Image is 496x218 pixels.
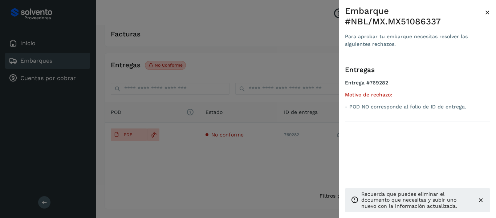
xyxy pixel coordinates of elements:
[345,92,490,98] h5: Motivo de rechazo:
[345,6,485,27] div: Embarque #NBL/MX.MX51086337
[361,191,471,209] p: Recuerda que puedes eliminar el documento que necesitas y subir uno nuevo con la información actu...
[345,104,490,110] p: - POD NO corresponde al folio de ID de entrega.
[485,7,490,17] span: ×
[485,6,490,19] button: Close
[345,66,490,74] h3: Entregas
[345,33,485,48] div: Para aprobar tu embarque necesitas resolver las siguientes rechazos.
[345,80,490,92] h4: Entrega #769282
